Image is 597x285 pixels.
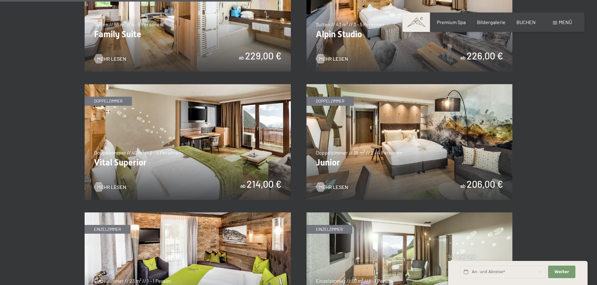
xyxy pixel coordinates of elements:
[516,19,536,25] a: BUCHEN
[85,84,291,88] a: Vital Superior
[319,55,348,62] span: Mehr Lesen
[97,55,126,62] span: Mehr Lesen
[85,84,291,200] img: Vital Superior
[306,84,513,88] a: Junior
[554,269,569,275] span: Weiter
[559,19,572,25] span: Menü
[97,184,126,191] span: Mehr Lesen
[94,184,126,191] a: Mehr Lesen
[316,184,348,191] a: Mehr Lesen
[319,184,348,191] span: Mehr Lesen
[85,213,291,216] a: Single Alpin
[94,55,126,62] a: Mehr Lesen
[448,254,475,259] span: Schnellanfrage
[548,266,575,278] button: Weiter
[477,19,505,25] a: Bildergalerie
[316,55,348,62] a: Mehr Lesen
[437,19,466,25] a: Premium Spa
[306,84,513,200] img: Junior
[306,213,513,216] a: Single Superior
